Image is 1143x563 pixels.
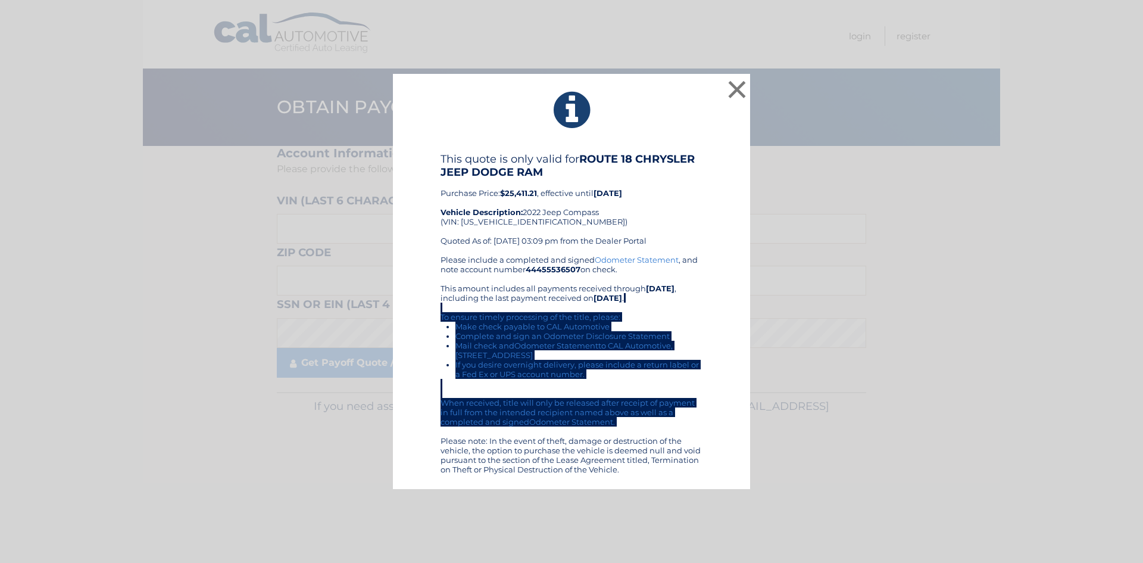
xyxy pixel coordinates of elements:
[455,360,702,379] li: If you desire overnight delivery, please include a return label or a Fed Ex or UPS account number.
[526,265,580,274] b: 44455536507
[500,188,537,198] b: $25,411.21
[441,207,523,217] strong: Vehicle Description:
[595,255,679,265] a: Odometer Statement
[514,341,598,350] a: Odometer Statement
[594,188,622,198] b: [DATE]
[529,417,613,427] a: Odometer Statement
[455,341,702,360] li: Mail check and to CAL Automotive, [STREET_ADDRESS]
[594,293,622,303] b: [DATE]
[441,153,695,179] b: ROUTE 18 CHRYSLER JEEP DODGE RAM
[725,77,749,101] button: ×
[646,284,674,293] b: [DATE]
[441,153,702,179] h4: This quote is only valid for
[441,153,702,255] div: Purchase Price: , effective until 2022 Jeep Compass (VIN: [US_VEHICLE_IDENTIFICATION_NUMBER]) Quo...
[455,322,702,331] li: Make check payable to CAL Automotive
[455,331,702,341] li: Complete and sign an Odometer Disclosure Statement
[441,255,702,474] div: Please include a completed and signed , and note account number on check. This amount includes al...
